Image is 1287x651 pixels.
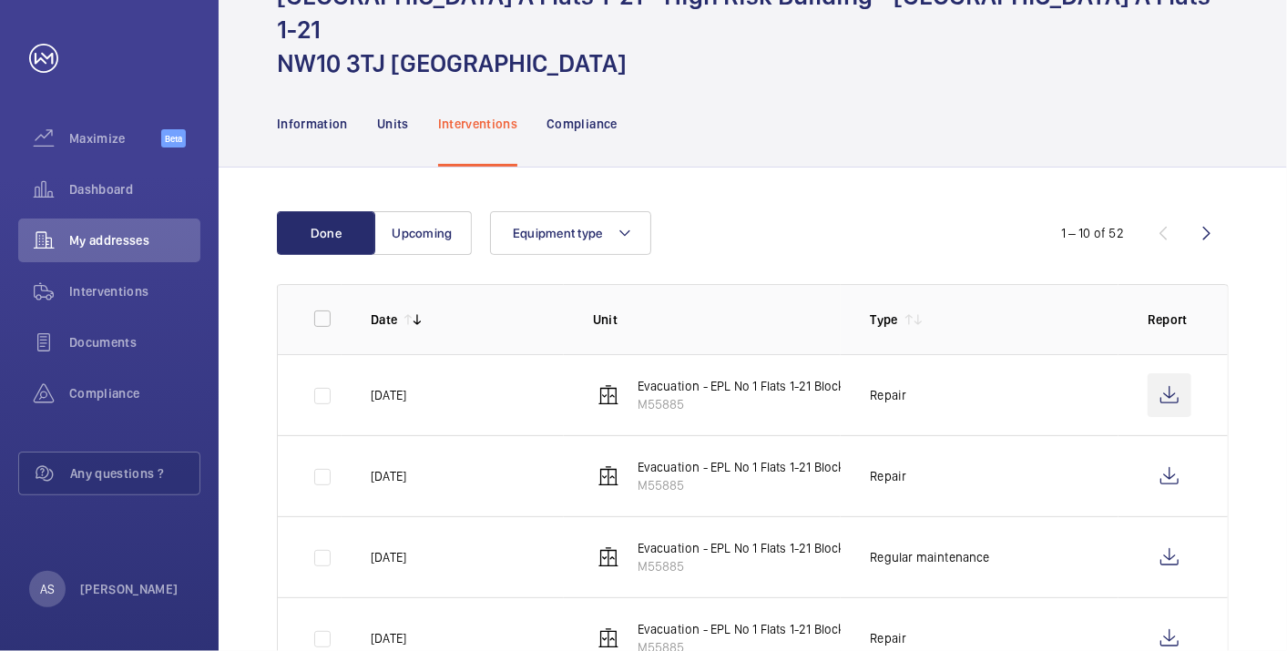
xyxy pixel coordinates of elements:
img: elevator.svg [598,384,619,406]
p: Evacuation - EPL No 1 Flats 1-21 Block A [638,377,855,395]
span: Interventions [69,282,200,300]
p: Unit [593,310,842,329]
span: Documents [69,333,200,351]
span: Compliance [69,384,200,402]
p: M55885 [638,476,855,494]
img: elevator.svg [598,465,619,487]
p: Repair [870,467,906,485]
p: AS [40,580,55,598]
span: Any questions ? [70,464,199,483]
span: Dashboard [69,180,200,198]
p: Report [1148,310,1191,329]
span: My addresses [69,231,200,249]
p: Type [870,310,897,329]
span: Maximize [69,129,161,147]
p: Information [277,115,348,133]
p: M55885 [638,395,855,413]
p: Compliance [546,115,618,133]
p: [PERSON_NAME] [80,580,179,598]
p: Evacuation - EPL No 1 Flats 1-21 Block A [638,458,855,476]
div: 1 – 10 of 52 [1061,224,1124,242]
button: Equipment type [490,211,651,255]
img: elevator.svg [598,627,619,649]
p: [DATE] [371,629,406,647]
p: Date [371,310,397,329]
p: Evacuation - EPL No 1 Flats 1-21 Block A [638,620,855,638]
span: Equipment type [513,226,603,240]
button: Done [277,211,375,255]
p: Evacuation - EPL No 1 Flats 1-21 Block A [638,539,855,557]
p: Repair [870,386,906,404]
button: Upcoming [373,211,472,255]
img: elevator.svg [598,546,619,568]
p: Units [377,115,409,133]
p: [DATE] [371,467,406,485]
p: Interventions [438,115,518,133]
span: Beta [161,129,186,147]
p: M55885 [638,557,855,575]
p: Repair [870,629,906,647]
p: [DATE] [371,548,406,566]
p: [DATE] [371,386,406,404]
p: Regular maintenance [870,548,989,566]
